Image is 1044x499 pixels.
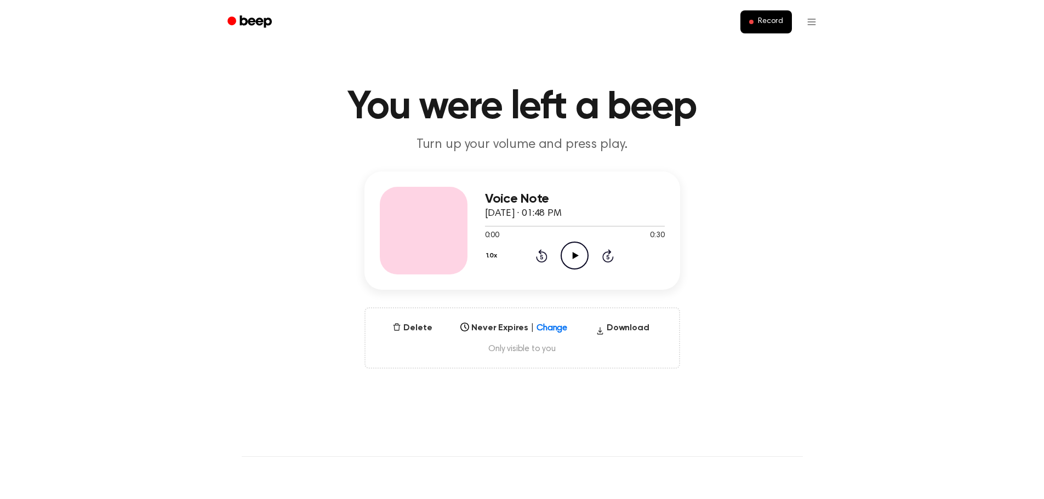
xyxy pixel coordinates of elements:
button: Open menu [798,9,825,35]
button: 1.0x [485,246,501,265]
h3: Voice Note [485,192,665,207]
p: Turn up your volume and press play. [312,136,733,154]
span: Record [758,17,783,27]
h1: You were left a beep [242,88,803,127]
button: Download [591,322,654,339]
a: Beep [220,12,282,33]
button: Record [740,10,791,33]
span: 0:00 [485,230,499,242]
button: Delete [388,322,436,335]
span: Only visible to you [379,343,666,354]
span: [DATE] · 01:48 PM [485,209,562,219]
span: 0:30 [650,230,664,242]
